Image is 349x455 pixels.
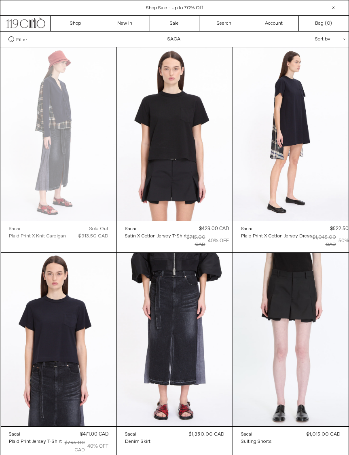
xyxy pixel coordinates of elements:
[249,16,299,31] a: Account
[307,431,341,438] div: $1,015.00 CAD
[1,253,116,426] img: Sacai Plaid Print Jersey T-Shirt
[241,226,252,233] div: Sacai
[9,226,20,233] div: Sacai
[241,431,272,438] a: Sacai
[268,32,341,47] div: Sort by
[125,225,187,233] a: Sacai
[233,47,349,221] img: Sacai Plaid Print x Cotton Jersey Dress
[87,443,108,450] div: 40% OFF
[327,20,332,27] span: )
[1,47,116,221] img: Sacai Plaid Print x Knit Cardigan
[78,233,108,240] div: $913.50 CAD
[299,16,349,31] a: Bag ()
[100,16,150,31] a: New In
[233,253,349,426] img: Sacai Suiting Shorts
[313,234,336,248] div: $1,045.00 CAD
[327,20,330,27] span: 0
[9,233,66,240] a: Plaid Print x Knit Cardigan
[241,233,313,240] div: Plaid Print x Cotton Jersey Dress
[241,225,313,233] a: Sacai
[241,233,313,240] a: Plaid Print x Cotton Jersey Dress
[187,234,205,248] div: $715.00 CAD
[241,431,252,438] div: Sacai
[199,225,229,233] div: $429.00 CAD
[117,47,233,221] img: Sacai Satin x Cotton Jersey T-Shir
[9,233,66,240] div: Plaid Print x Knit Cardigan
[208,237,229,245] div: 40% OFF
[125,233,187,240] div: Satin x Cotton Jersey T-Shirt
[9,431,20,438] div: Sacai
[125,438,150,445] a: Denim Skirt
[125,226,136,233] div: Sacai
[125,431,150,438] a: Sacai
[241,438,272,445] a: Suiting Shorts
[80,431,108,438] div: $471.00 CAD
[199,16,249,31] a: Search
[146,5,203,11] a: Shop Sale - Up to 70% Off
[189,431,224,438] div: $1,380.00 CAD
[9,225,66,233] a: Sacai
[117,253,233,426] img: Sacai Denim Skirt
[9,431,62,438] a: Sacai
[9,438,62,445] a: Plaid Print Jersey T-Shirt
[16,36,27,42] span: Filter
[62,439,85,454] div: $785.00 CAD
[150,16,200,31] a: Sale
[125,233,187,240] a: Satin x Cotton Jersey T-Shirt
[89,225,108,233] div: Sold out
[125,431,136,438] div: Sacai
[51,16,100,31] a: Shop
